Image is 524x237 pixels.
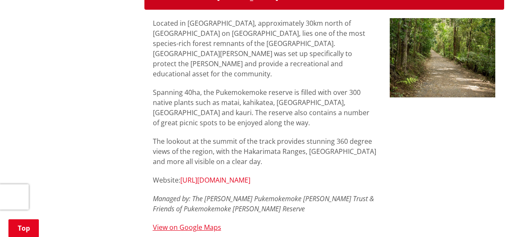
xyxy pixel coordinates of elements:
span: [GEOGRAPHIC_DATA][PERSON_NAME] was set up specifically to protect the [PERSON_NAME] and provide a... [153,49,352,78]
iframe: Messenger Launcher [485,202,516,232]
span: Website: [153,175,180,185]
p: Spanning 40ha, the Pukemokemoke reserve is filled with over 300 native plants such as matai, kahi... [153,87,377,128]
a: Top [8,219,39,237]
p: Located in [GEOGRAPHIC_DATA], approximately 30km north of [GEOGRAPHIC_DATA] on [GEOGRAPHIC_DATA],... [153,18,377,79]
p: The lookout at the summit of the track provides stunning 360 degree views of the region, with the... [153,136,377,167]
img: Pukemokemoke Walk [390,18,496,97]
a: [URL][DOMAIN_NAME] [180,175,250,185]
a: View on Google Maps [153,223,221,232]
em: Managed by: The [PERSON_NAME] Pukemokemoke [PERSON_NAME] Trust & Friends of Pukemokemoke [PERSON_... [153,194,374,213]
